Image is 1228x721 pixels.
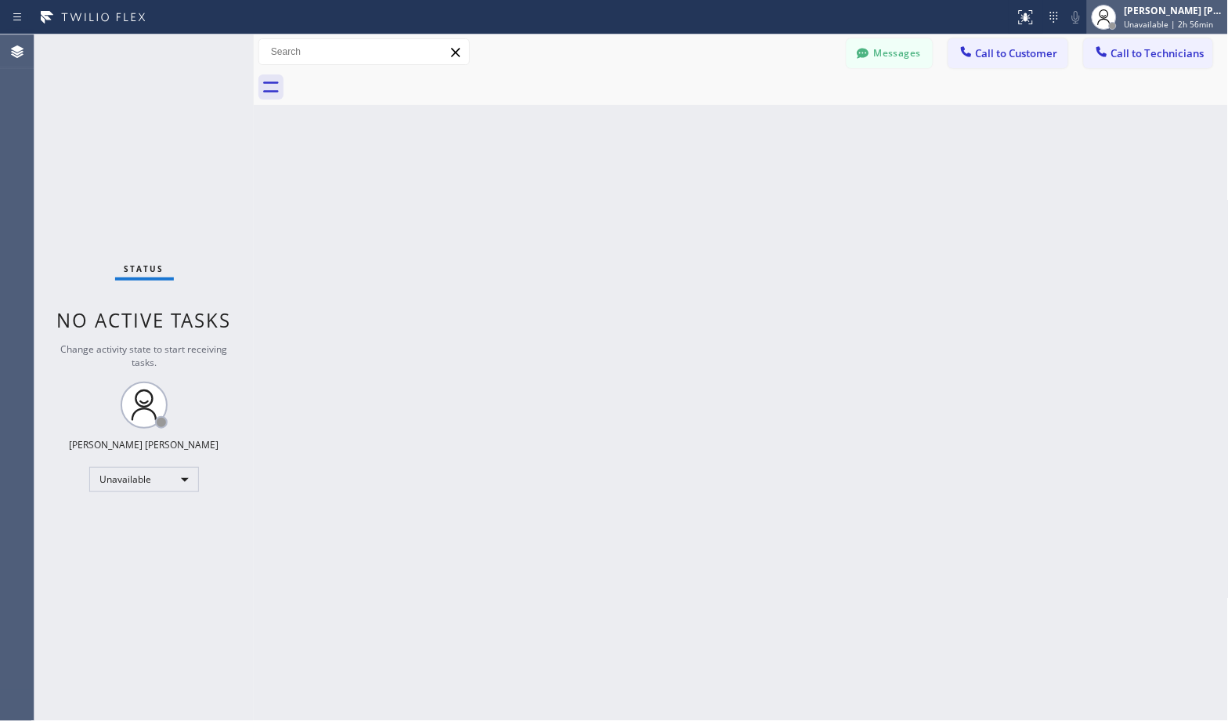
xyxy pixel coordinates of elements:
button: Call to Customer [948,38,1068,68]
button: Call to Technicians [1084,38,1213,68]
div: [PERSON_NAME] [PERSON_NAME] [70,438,219,451]
span: Call to Technicians [1111,46,1205,60]
div: Unavailable [89,467,199,492]
span: Call to Customer [976,46,1058,60]
button: Mute [1065,6,1087,28]
button: Messages [847,38,933,68]
input: Search [259,39,469,64]
span: Unavailable | 2h 56min [1125,19,1214,30]
span: Change activity state to start receiving tasks. [61,342,228,369]
span: Status [125,263,164,274]
span: No active tasks [57,307,232,333]
div: [PERSON_NAME] [PERSON_NAME] [1125,4,1223,17]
